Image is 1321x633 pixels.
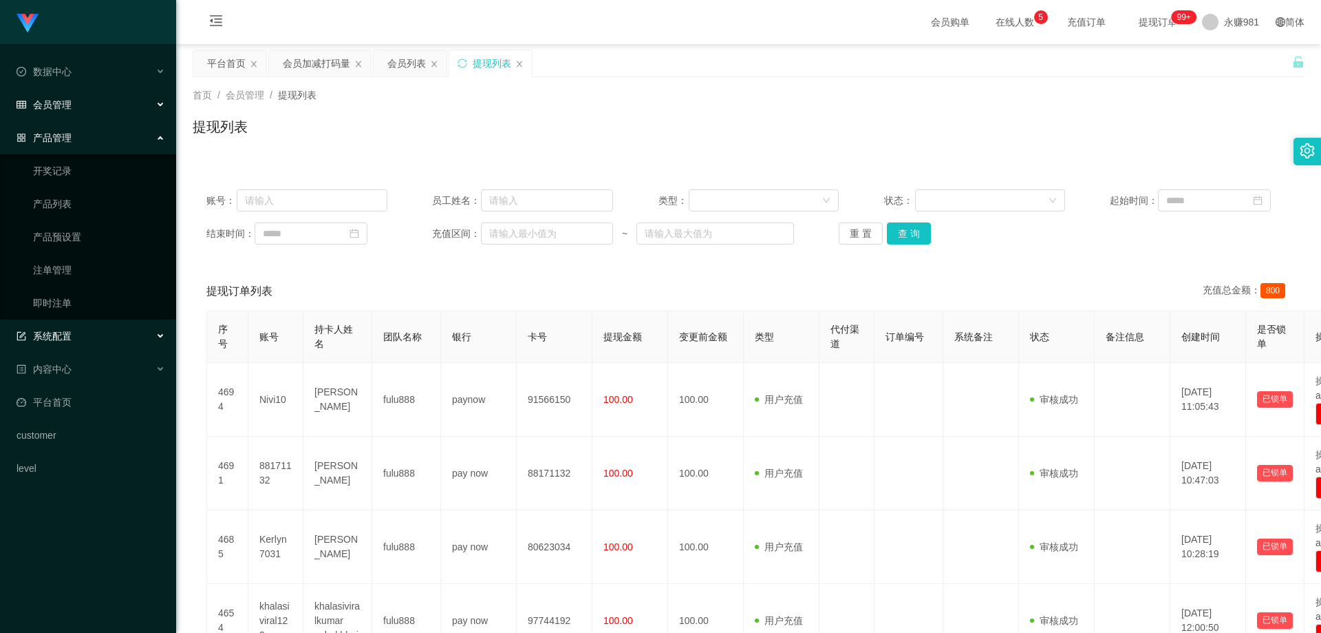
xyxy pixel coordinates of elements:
[887,222,931,245] button: 查 询
[954,331,993,342] span: 系统备注
[17,132,72,143] span: 产品管理
[226,90,264,101] span: 会员管理
[17,388,165,416] a: 图标: dashboard平台首页
[372,363,441,437] td: fulu888
[270,90,272,101] span: /
[839,222,883,245] button: 重 置
[303,437,372,510] td: [PERSON_NAME]
[237,189,387,211] input: 请输入
[1038,10,1043,24] p: 5
[17,331,72,342] span: 系统配置
[1030,541,1078,552] span: 审核成功
[603,394,633,405] span: 100.00
[1260,283,1285,298] span: 800
[1170,437,1246,510] td: [DATE] 10:47:03
[250,60,258,68] i: 图标: close
[755,394,803,405] span: 用户充值
[33,190,165,218] a: 产品列表
[193,1,239,45] i: 图标: menu-fold
[17,133,26,143] i: 图标: appstore-o
[668,437,744,510] td: 100.00
[432,227,480,241] span: 充值区间：
[17,364,26,374] i: 图标: profile
[1181,331,1220,342] span: 创建时间
[218,324,228,349] span: 序号
[515,60,524,68] i: 图标: close
[1110,194,1158,208] span: 起始时间：
[314,324,353,349] span: 持卡人姓名
[1106,331,1144,342] span: 备注信息
[33,223,165,251] a: 产品预设置
[668,363,744,437] td: 100.00
[206,283,272,300] span: 提现订单列表
[636,222,793,245] input: 请输入最大值为
[206,194,237,208] span: 账号：
[207,510,248,584] td: 4685
[1276,17,1285,27] i: 图标: global
[458,59,467,68] i: 图标: sync
[517,437,592,510] td: 88171132
[1171,10,1196,24] sup: 289
[1257,539,1293,555] button: 已锁单
[33,256,165,284] a: 注单管理
[303,363,372,437] td: [PERSON_NAME]
[603,615,633,626] span: 100.00
[372,510,441,584] td: fulu888
[603,331,642,342] span: 提现金额
[603,541,633,552] span: 100.00
[885,331,924,342] span: 订单编号
[830,324,859,349] span: 代付渠道
[517,363,592,437] td: 91566150
[33,157,165,185] a: 开奖记录
[755,331,774,342] span: 类型
[1060,17,1113,27] span: 充值订单
[1253,196,1263,205] i: 图标: calendar
[248,437,303,510] td: 88171132
[1203,283,1291,300] div: 充值总金额：
[1257,391,1293,408] button: 已锁单
[528,331,547,342] span: 卡号
[441,510,517,584] td: pay now
[755,615,803,626] span: 用户充值
[755,468,803,479] span: 用户充值
[283,50,350,76] div: 会员加减打码量
[1257,612,1293,629] button: 已锁单
[259,331,279,342] span: 账号
[193,90,212,101] span: 首页
[473,50,511,76] div: 提现列表
[1030,394,1078,405] span: 审核成功
[354,60,363,68] i: 图标: close
[603,468,633,479] span: 100.00
[481,189,613,211] input: 请输入
[33,289,165,317] a: 即时注单
[613,227,636,241] span: ~
[430,60,438,68] i: 图标: close
[303,510,372,584] td: [PERSON_NAME]
[452,331,471,342] span: 银行
[1300,143,1315,158] i: 图标: setting
[17,455,165,482] a: level
[372,437,441,510] td: fulu888
[278,90,316,101] span: 提现列表
[1257,324,1286,349] span: 是否锁单
[207,437,248,510] td: 4691
[248,363,303,437] td: Nivi10
[441,437,517,510] td: pay now
[1257,465,1293,481] button: 已锁单
[217,90,220,101] span: /
[884,194,915,208] span: 状态：
[207,50,246,76] div: 平台首页
[17,67,26,76] i: 图标: check-circle-o
[679,331,727,342] span: 变更前金额
[193,116,248,137] h1: 提现列表
[755,541,803,552] span: 用户充值
[658,194,689,208] span: 类型：
[441,363,517,437] td: paynow
[1030,331,1049,342] span: 状态
[989,17,1041,27] span: 在线人数
[350,229,359,238] i: 图标: calendar
[822,196,830,206] i: 图标: down
[481,222,613,245] input: 请输入最小值为
[17,99,72,110] span: 会员管理
[1292,56,1304,68] i: 图标: unlock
